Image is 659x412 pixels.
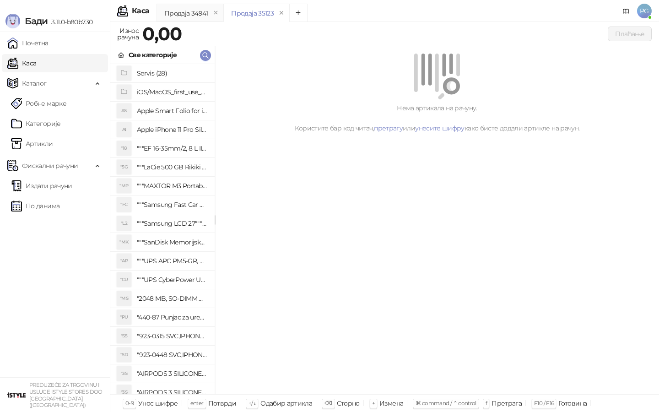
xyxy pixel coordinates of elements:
a: Категорије [11,114,61,133]
div: "MS [117,291,131,306]
div: "S5 [117,329,131,343]
button: Add tab [289,4,308,22]
div: Износ рачуна [115,25,140,43]
h4: "AIRPODS 3 SILICONE CASE BLUE" [137,385,207,400]
div: "3S [117,385,131,400]
div: Одабир артикла [260,397,312,409]
div: "MP [117,179,131,193]
h4: """UPS APC PM5-GR, Essential Surge Arrest,5 utic_nica""" [137,254,207,268]
span: f [486,400,487,407]
h4: """SanDisk Memorijska kartica 256GB microSDXC sa SD adapterom SDSQXA1-256G-GN6MA - Extreme PLUS, ... [137,235,207,249]
span: ⌘ command / ⌃ control [416,400,476,407]
a: Издати рачуни [11,177,72,195]
a: ArtikliАртикли [11,135,53,153]
h4: Apple Smart Folio for iPad mini (A17 Pro) - Sage [137,103,207,118]
span: ↑/↓ [248,400,256,407]
button: remove [275,9,287,17]
h4: """UPS CyberPower UT650EG, 650VA/360W , line-int., s_uko, desktop""" [137,272,207,287]
h4: "440-87 Punjac za uredjaje sa micro USB portom 4/1, Stand." [137,310,207,325]
div: Све категорије [129,50,177,60]
div: Готовина [558,397,587,409]
span: + [372,400,375,407]
span: Бади [25,16,48,27]
button: Плаћање [608,27,652,41]
h4: iOS/MacOS_first_use_assistance (4) [137,85,207,99]
div: "3S [117,366,131,381]
img: Logo [5,14,20,28]
div: "SD [117,347,131,362]
small: PREDUZEĆE ZA TRGOVINU I USLUGE ISTYLE STORES DOO [GEOGRAPHIC_DATA] ([GEOGRAPHIC_DATA]) [29,382,103,408]
h4: """MAXTOR M3 Portable 2TB 2.5"""" crni eksterni hard disk HX-M201TCB/GM""" [137,179,207,193]
span: F10 / F16 [534,400,554,407]
h4: "2048 MB, SO-DIMM DDRII, 667 MHz, Napajanje 1,8 0,1 V, Latencija CL5" [137,291,207,306]
div: "AP [117,254,131,268]
div: Сторно [337,397,360,409]
h4: """EF 16-35mm/2, 8 L III USM""" [137,141,207,156]
div: grid [110,64,215,394]
div: Каса [132,7,149,15]
h4: """LaCie 500 GB Rikiki USB 3.0 / Ultra Compact & Resistant aluminum / USB 3.0 / 2.5""""""" [137,160,207,174]
div: "L2 [117,216,131,231]
a: Документација [619,4,633,18]
div: "FC [117,197,131,212]
h4: """Samsung LCD 27"""" C27F390FHUXEN""" [137,216,207,231]
span: 0-9 [125,400,134,407]
span: ⌫ [324,400,332,407]
h4: "923-0315 SVC,IPHONE 5/5S BATTERY REMOVAL TRAY Držač za iPhone sa kojim se otvara display [137,329,207,343]
span: PG [637,4,652,18]
h4: "923-0448 SVC,IPHONE,TOURQUE DRIVER KIT .65KGF- CM Šrafciger " [137,347,207,362]
div: "CU [117,272,131,287]
img: 64x64-companyLogo-77b92cf4-9946-4f36-9751-bf7bb5fd2c7d.png [7,386,26,404]
div: "5G [117,160,131,174]
h4: "AIRPODS 3 SILICONE CASE BLACK" [137,366,207,381]
strong: 0,00 [142,22,182,45]
span: Фискални рачуни [22,157,78,175]
span: enter [190,400,204,407]
h4: Apple iPhone 11 Pro Silicone Case - Black [137,122,207,137]
div: Унос шифре [138,397,178,409]
h4: Servis (28) [137,66,207,81]
span: Каталог [22,74,47,92]
button: remove [210,9,222,17]
a: Почетна [7,34,49,52]
a: унесите шифру [415,124,465,132]
div: Продаја 35123 [231,8,274,18]
div: "PU [117,310,131,325]
span: 3.11.0-b80b730 [48,18,92,26]
a: По данима [11,197,59,215]
div: Потврди [208,397,237,409]
a: претрагу [374,124,403,132]
div: Измена [379,397,403,409]
h4: """Samsung Fast Car Charge Adapter, brzi auto punja_, boja crna""" [137,197,207,212]
a: Робне марке [11,94,66,113]
div: Продаја 34941 [164,8,208,18]
div: Нема артикала на рачуну. Користите бар код читач, или како бисте додали артикле на рачун. [226,103,648,133]
div: "18 [117,141,131,156]
div: AS [117,103,131,118]
a: Каса [7,54,36,72]
div: AI [117,122,131,137]
div: "MK [117,235,131,249]
div: Претрага [492,397,522,409]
